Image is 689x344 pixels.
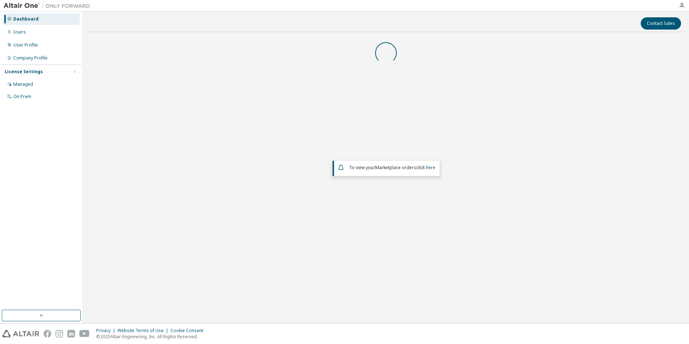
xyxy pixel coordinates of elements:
[117,328,170,334] div: Website Terms of Use
[641,17,681,30] button: Contact Sales
[13,55,48,61] div: Company Profile
[67,330,75,338] img: linkedin.svg
[55,330,63,338] img: instagram.svg
[13,81,33,87] div: Managed
[13,42,38,48] div: User Profile
[170,328,208,334] div: Cookie Consent
[426,164,435,171] a: here
[349,164,435,171] span: To view your click
[13,29,26,35] div: Users
[13,94,31,100] div: On Prem
[44,330,51,338] img: facebook.svg
[79,330,90,338] img: youtube.svg
[13,16,39,22] div: Dashboard
[375,164,416,171] em: Marketplace orders
[96,328,117,334] div: Privacy
[96,334,208,340] p: © 2025 Altair Engineering, Inc. All Rights Reserved.
[2,330,39,338] img: altair_logo.svg
[4,2,94,9] img: Altair One
[5,69,43,75] div: License Settings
